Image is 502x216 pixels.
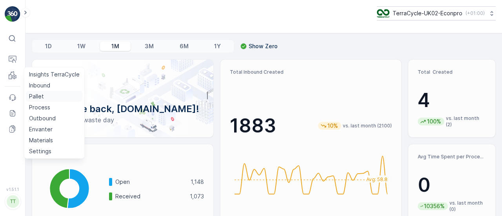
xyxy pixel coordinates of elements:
p: 10% [327,122,339,130]
p: Inbound Status [42,154,204,160]
p: vs. last month (2100) [343,123,392,129]
span: v 1.51.1 [5,187,20,192]
p: Total Created [418,69,486,75]
p: 1Y [214,42,221,50]
button: TerraCycle-UK02-Econpro(+01:00) [377,6,496,20]
p: Received [115,192,185,200]
p: 1M [111,42,119,50]
p: 6M [180,42,189,50]
p: 1D [45,42,52,50]
p: Total Inbound Created [230,69,392,75]
p: 100% [426,118,442,125]
p: 1,073 [190,192,204,200]
img: terracycle_logo_wKaHoWT.png [377,9,389,18]
img: logo [5,6,20,22]
p: 1W [77,42,85,50]
p: Show Zero [249,42,278,50]
p: Welcome back, [DOMAIN_NAME]! [45,103,201,115]
p: Open [115,178,186,186]
p: Avg Time Spent per Process (hr) [418,154,486,160]
p: 3M [145,42,154,50]
p: 1,148 [191,178,204,186]
p: Have a zero-waste day [45,115,201,125]
p: ( +01:00 ) [466,10,485,16]
p: vs. last month (2) [446,115,486,128]
p: 4 [418,89,486,112]
p: 10356% [423,202,446,210]
button: TT [5,193,20,210]
p: 0 [418,173,486,197]
p: 1883 [230,114,276,138]
p: vs. last month (0) [449,200,486,212]
p: TerraCycle-UK02-Econpro [393,9,462,17]
div: TT [7,195,19,208]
